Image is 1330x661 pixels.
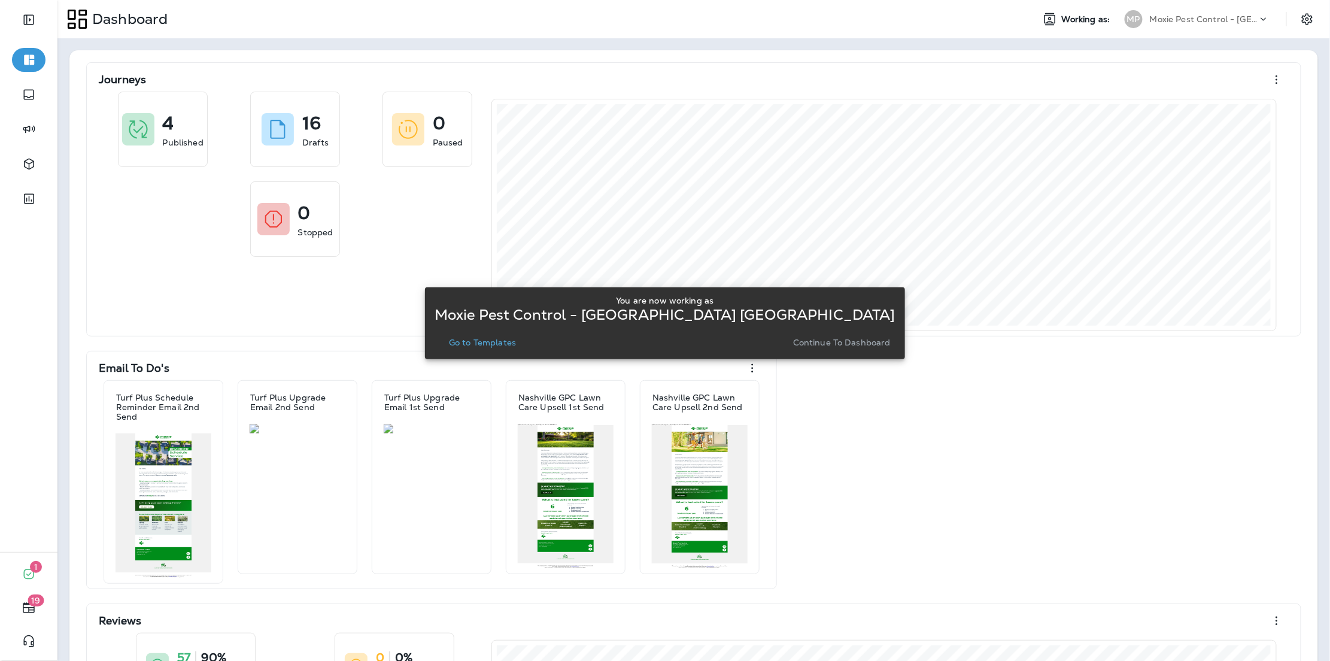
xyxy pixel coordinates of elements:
p: Dashboard [87,10,168,28]
p: You are now working as [616,296,713,305]
p: Published [163,137,204,148]
img: fde13f12-641c-462d-80fb-64247bb3949c.jpg [384,424,479,433]
button: 1 [12,562,45,586]
button: Expand Sidebar [12,8,45,32]
p: Go to Templates [449,338,516,347]
img: 213043a1-557a-4eb6-a695-d417439e40b6.jpg [116,433,211,578]
button: Go to Templates [444,334,521,351]
p: Drafts [302,137,329,148]
span: 19 [28,595,44,607]
button: Continue to Dashboard [788,334,895,351]
p: Stopped [298,226,333,238]
p: Turf Plus Upgrade Email 1st Send [384,393,479,412]
p: Email To Do's [99,362,169,374]
p: Turf Plus Upgrade Email 2nd Send [250,393,345,412]
p: Turf Plus Schedule Reminder Email 2nd Send [116,393,211,422]
p: Moxie Pest Control - [GEOGRAPHIC_DATA] [GEOGRAPHIC_DATA] [435,310,895,320]
div: MP [1125,10,1143,28]
p: 0 [298,207,311,219]
p: 4 [163,117,174,129]
p: Reviews [99,615,141,627]
p: 16 [302,117,321,129]
p: Moxie Pest Control - [GEOGRAPHIC_DATA] [GEOGRAPHIC_DATA] [1150,14,1258,24]
p: Journeys [99,74,146,86]
button: 19 [12,596,45,620]
span: Working as: [1062,14,1113,25]
span: 1 [30,561,42,573]
img: 03e49f6d-ecc6-493f-a68b-15cd221d347e.jpg [250,424,345,433]
button: Settings [1296,8,1318,30]
p: Continue to Dashboard [793,338,891,347]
